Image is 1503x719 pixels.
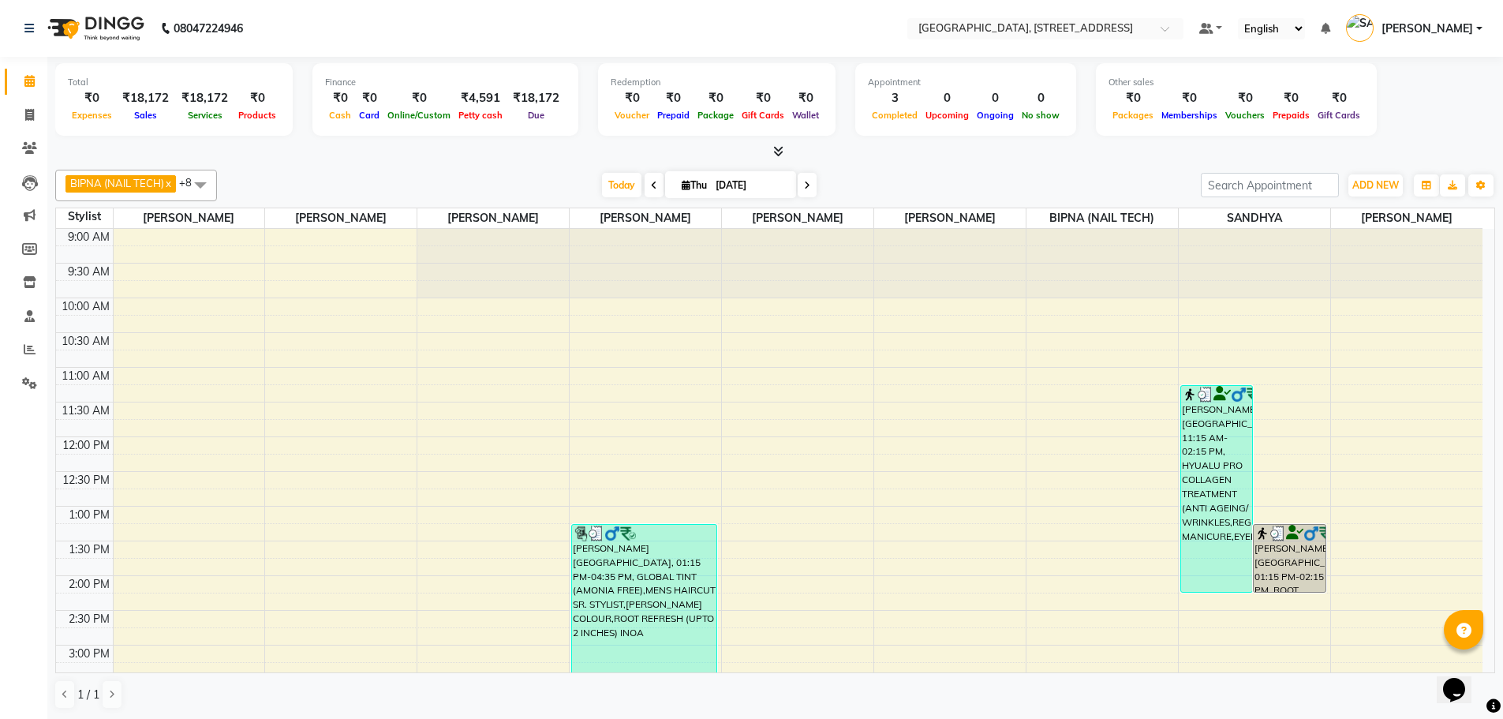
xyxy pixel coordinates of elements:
[1331,208,1483,228] span: [PERSON_NAME]
[65,541,113,558] div: 1:30 PM
[454,89,507,107] div: ₹4,591
[68,110,116,121] span: Expenses
[611,76,823,89] div: Redemption
[570,208,721,228] span: [PERSON_NAME]
[40,6,148,51] img: logo
[58,333,113,350] div: 10:30 AM
[68,76,280,89] div: Total
[1157,89,1221,107] div: ₹0
[1254,525,1325,592] div: [PERSON_NAME][GEOGRAPHIC_DATA], 01:15 PM-02:15 PM, ROOT REFRESH (UPTO 2 INCHES) INOA
[1109,89,1157,107] div: ₹0
[922,89,973,107] div: 0
[65,229,113,245] div: 9:00 AM
[1181,386,1253,592] div: [PERSON_NAME][GEOGRAPHIC_DATA], 11:15 AM-02:15 PM, HYUALU PRO COLLAGEN TREATMENT (ANTI AGEING/ WR...
[1437,656,1487,703] iframe: chat widget
[179,176,204,189] span: +8
[653,110,694,121] span: Prepaid
[77,687,99,703] span: 1 / 1
[1346,14,1374,42] img: SANJU CHHETRI
[722,208,873,228] span: [PERSON_NAME]
[1314,110,1364,121] span: Gift Cards
[1221,89,1269,107] div: ₹0
[116,89,175,107] div: ₹18,172
[114,208,265,228] span: [PERSON_NAME]
[868,89,922,107] div: 3
[1026,208,1178,228] span: BIPNA (NAIL TECH)
[1381,21,1473,37] span: [PERSON_NAME]
[58,368,113,384] div: 11:00 AM
[973,89,1018,107] div: 0
[59,437,113,454] div: 12:00 PM
[58,298,113,315] div: 10:00 AM
[1018,110,1064,121] span: No show
[1109,76,1364,89] div: Other sales
[788,89,823,107] div: ₹0
[1157,110,1221,121] span: Memberships
[68,89,116,107] div: ₹0
[868,76,1064,89] div: Appointment
[325,110,355,121] span: Cash
[174,6,243,51] b: 08047224946
[56,208,113,225] div: Stylist
[383,110,454,121] span: Online/Custom
[1314,89,1364,107] div: ₹0
[678,179,711,191] span: Thu
[1269,89,1314,107] div: ₹0
[417,208,569,228] span: [PERSON_NAME]
[454,110,507,121] span: Petty cash
[507,89,566,107] div: ₹18,172
[738,110,788,121] span: Gift Cards
[973,110,1018,121] span: Ongoing
[868,110,922,121] span: Completed
[1109,110,1157,121] span: Packages
[1179,208,1330,228] span: SANDHYA
[1269,110,1314,121] span: Prepaids
[355,110,383,121] span: Card
[65,264,113,280] div: 9:30 AM
[1018,89,1064,107] div: 0
[602,173,641,197] span: Today
[234,89,280,107] div: ₹0
[1352,179,1399,191] span: ADD NEW
[922,110,973,121] span: Upcoming
[711,174,790,197] input: 2025-09-04
[59,472,113,489] div: 12:30 PM
[611,110,653,121] span: Voucher
[325,89,355,107] div: ₹0
[70,177,164,189] span: BIPNA (NAIL TECH)
[694,110,738,121] span: Package
[164,177,171,189] a: x
[65,611,113,627] div: 2:30 PM
[874,208,1026,228] span: [PERSON_NAME]
[788,110,823,121] span: Wallet
[1348,174,1403,197] button: ADD NEW
[653,89,694,107] div: ₹0
[58,403,113,419] div: 11:30 AM
[1201,173,1339,197] input: Search Appointment
[130,110,161,121] span: Sales
[611,89,653,107] div: ₹0
[265,208,417,228] span: [PERSON_NAME]
[355,89,383,107] div: ₹0
[65,507,113,523] div: 1:00 PM
[694,89,738,107] div: ₹0
[175,89,234,107] div: ₹18,172
[524,110,548,121] span: Due
[234,110,280,121] span: Products
[383,89,454,107] div: ₹0
[184,110,226,121] span: Services
[65,576,113,593] div: 2:00 PM
[65,646,113,662] div: 3:00 PM
[325,76,566,89] div: Finance
[738,89,788,107] div: ₹0
[1221,110,1269,121] span: Vouchers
